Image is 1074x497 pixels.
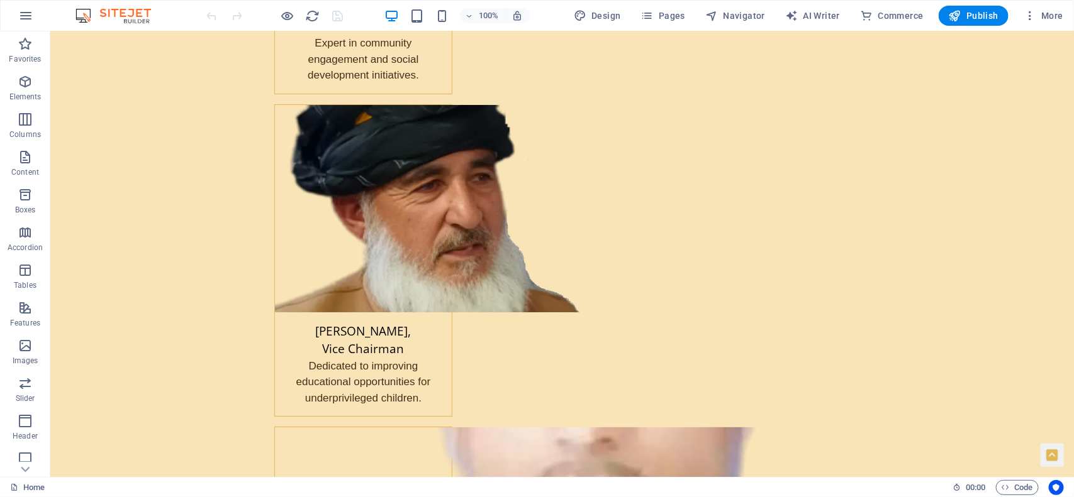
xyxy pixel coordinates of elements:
button: Code [996,480,1039,495]
button: AI Writer [780,6,845,26]
p: Header [13,431,38,441]
h6: Session time [953,480,986,495]
p: Columns [9,129,41,139]
p: Content [11,167,39,177]
button: Navigator [700,6,770,26]
p: Elements [9,92,42,102]
span: Design [574,9,621,22]
button: Design [569,6,626,26]
button: More [1019,6,1068,26]
i: Reload page [306,9,320,23]
p: Slider [16,393,35,403]
h6: 100% [479,8,499,23]
i: On resize automatically adjust zoom level to fit chosen device. [512,10,523,21]
span: Navigator [705,9,765,22]
button: Pages [636,6,690,26]
button: Usercentrics [1049,480,1064,495]
p: Favorites [9,54,41,64]
p: Tables [14,280,36,290]
span: : [975,483,976,492]
span: More [1024,9,1063,22]
button: Click here to leave preview mode and continue editing [280,8,295,23]
a: Click to cancel selection. Double-click to open Pages [10,480,45,495]
span: Pages [641,9,685,22]
p: Accordion [8,243,43,253]
span: 00 00 [966,480,985,495]
span: Code [1002,480,1033,495]
span: AI Writer [785,9,840,22]
div: Design (Ctrl+Alt+Y) [569,6,626,26]
p: Images [13,356,38,366]
button: Publish [939,6,1009,26]
p: Features [10,318,40,328]
button: Commerce [855,6,929,26]
button: reload [305,8,320,23]
span: Commerce [860,9,924,22]
span: Publish [949,9,998,22]
img: Editor Logo [72,8,167,23]
button: 100% [460,8,505,23]
p: Boxes [15,205,36,215]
